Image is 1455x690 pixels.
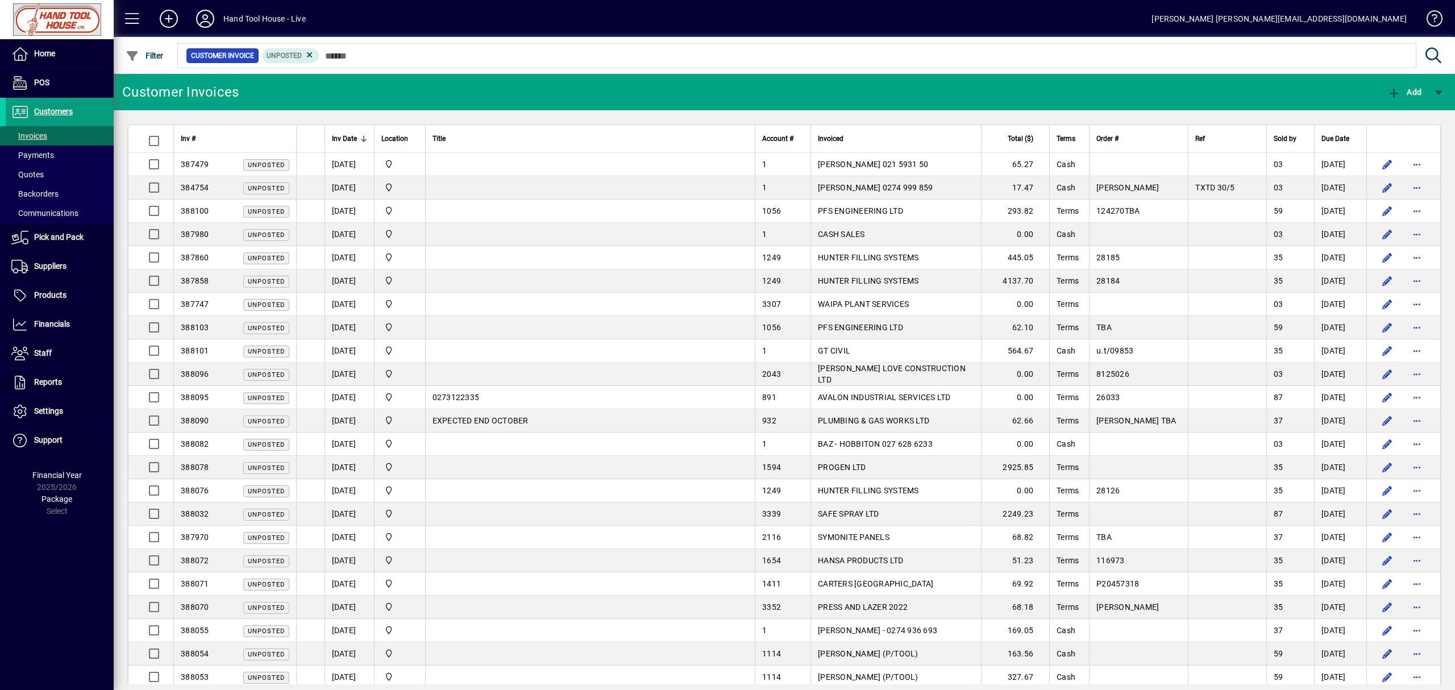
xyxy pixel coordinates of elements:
[818,132,974,145] div: Invoiced
[248,464,285,472] span: Unposted
[1096,132,1119,145] span: Order #
[1096,323,1112,332] span: TBA
[433,393,480,402] span: 0273122335
[818,230,865,239] span: CASH SALES
[1274,276,1283,285] span: 35
[1378,598,1396,616] button: Edit
[1057,463,1079,472] span: Terms
[325,293,374,316] td: [DATE]
[1378,411,1396,430] button: Edit
[1378,365,1396,383] button: Edit
[1314,153,1366,176] td: [DATE]
[325,526,374,549] td: [DATE]
[248,534,285,542] span: Unposted
[181,253,209,262] span: 387860
[981,316,1049,339] td: 62.10
[11,131,47,140] span: Invoices
[1408,318,1426,336] button: More options
[381,275,418,287] span: Frankton
[1387,88,1421,97] span: Add
[381,228,418,240] span: Frankton
[181,276,209,285] span: 387858
[248,348,285,355] span: Unposted
[818,486,919,495] span: HUNTER FILLING SYSTEMS
[1314,176,1366,199] td: [DATE]
[34,78,49,87] span: POS
[1096,276,1120,285] span: 28184
[6,426,114,455] a: Support
[6,184,114,203] a: Backorders
[818,346,850,355] span: GT CIVIL
[818,183,933,192] span: [PERSON_NAME] 0274 999 859
[1314,316,1366,339] td: [DATE]
[1408,435,1426,453] button: More options
[433,416,529,425] span: EXPECTED END OCTOBER
[325,223,374,246] td: [DATE]
[1057,486,1079,495] span: Terms
[381,298,418,310] span: Frankton
[1057,230,1075,239] span: Cash
[1274,416,1283,425] span: 37
[762,160,767,169] span: 1
[181,346,209,355] span: 388101
[981,502,1049,526] td: 2249.23
[1408,505,1426,523] button: More options
[187,9,223,29] button: Profile
[1057,393,1079,402] span: Terms
[1274,183,1283,192] span: 03
[1314,199,1366,223] td: [DATE]
[181,323,209,332] span: 388103
[1408,248,1426,267] button: More options
[981,339,1049,363] td: 564.67
[6,203,114,223] a: Communications
[332,132,367,145] div: Inv Date
[325,409,374,433] td: [DATE]
[1408,225,1426,243] button: More options
[981,293,1049,316] td: 0.00
[11,151,54,160] span: Payments
[325,456,374,479] td: [DATE]
[988,132,1044,145] div: Total ($)
[762,276,781,285] span: 1249
[267,52,302,60] span: Unposted
[1408,411,1426,430] button: More options
[1151,10,1407,28] div: [PERSON_NAME] [PERSON_NAME][EMAIL_ADDRESS][DOMAIN_NAME]
[1274,206,1283,215] span: 59
[1378,248,1396,267] button: Edit
[248,255,285,262] span: Unposted
[1408,528,1426,546] button: More options
[1008,132,1033,145] span: Total ($)
[248,161,285,169] span: Unposted
[332,132,357,145] span: Inv Date
[762,509,781,518] span: 3339
[248,511,285,518] span: Unposted
[1274,439,1283,448] span: 03
[381,531,418,543] span: Frankton
[1378,202,1396,220] button: Edit
[1274,393,1283,402] span: 87
[11,209,78,218] span: Communications
[1314,409,1366,433] td: [DATE]
[818,416,929,425] span: PLUMBING & GAS WORKS LTD
[1378,551,1396,570] button: Edit
[1096,369,1129,379] span: 8125026
[34,348,52,358] span: Staff
[1057,132,1075,145] span: Terms
[381,132,418,145] div: Location
[1408,178,1426,197] button: More options
[981,269,1049,293] td: 4137.70
[1274,300,1283,309] span: 03
[1314,433,1366,456] td: [DATE]
[1408,155,1426,173] button: More options
[248,278,285,285] span: Unposted
[1057,416,1079,425] span: Terms
[381,158,418,171] span: Frankton
[762,132,804,145] div: Account #
[1378,528,1396,546] button: Edit
[762,346,767,355] span: 1
[325,199,374,223] td: [DATE]
[762,230,767,239] span: 1
[1274,132,1307,145] div: Sold by
[181,300,209,309] span: 387747
[1408,551,1426,570] button: More options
